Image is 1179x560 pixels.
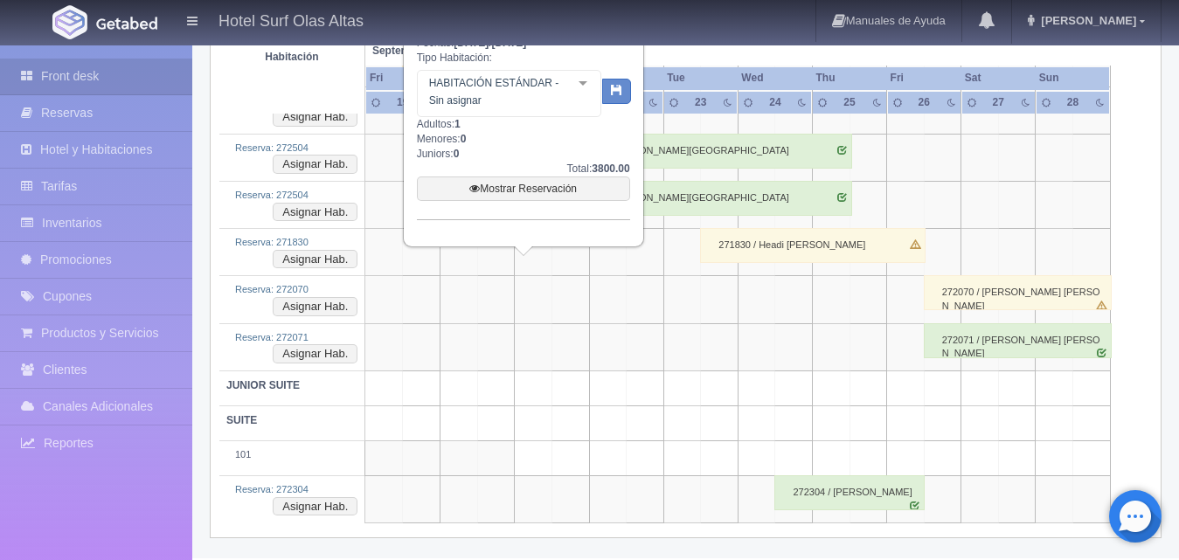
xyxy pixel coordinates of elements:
[425,74,565,109] span: HABITACIÓN ESTÁNDAR - Sin asignar
[273,107,357,127] button: Asignar Hab.
[273,497,357,516] button: Asignar Hab.
[235,142,309,153] a: Reserva: 272504
[235,190,309,200] a: Reserva: 272504
[551,134,852,169] div: 272504 / [PERSON_NAME][GEOGRAPHIC_DATA]
[226,414,257,426] b: SUITE
[774,475,925,510] div: 272304 / [PERSON_NAME]
[961,66,1036,90] th: Sat
[218,9,364,31] h4: Hotel Surf Olas Altas
[273,297,357,316] button: Asignar Hab.
[738,66,812,90] th: Wed
[812,66,886,90] th: Thu
[96,17,157,30] img: Getabed
[226,379,300,391] b: JUNIOR SUITE
[1062,94,1084,109] div: 28
[663,66,738,90] th: Tue
[454,37,526,49] b: /
[52,5,87,39] img: Getabed
[551,181,852,216] div: 272504 / [PERSON_NAME][GEOGRAPHIC_DATA]
[273,250,357,269] button: Asignar Hab.
[273,155,357,174] button: Asignar Hab.
[417,176,630,201] a: Mostrar Reservación
[454,37,489,49] span: [DATE]
[913,94,935,109] div: 26
[454,118,461,130] b: 1
[1037,14,1136,27] span: [PERSON_NAME]
[924,275,1112,310] div: 272070 / [PERSON_NAME] [PERSON_NAME]
[235,332,309,342] a: Reserva: 272071
[592,162,629,175] b: 3800.00
[273,203,357,222] button: Asignar Hab.
[988,94,1009,109] div: 27
[235,284,309,294] a: Reserva: 272070
[461,133,467,145] b: 0
[235,237,309,247] a: Reserva: 271830
[273,344,357,363] button: Asignar Hab.
[226,448,357,462] div: 101
[417,20,630,220] div: Fechas: Tipo Habitación: Adultos: Menores: Juniors:
[235,484,309,494] a: Reserva: 272304
[365,66,440,90] th: Fri
[839,94,861,109] div: 25
[700,228,926,263] div: 271830 / Headi [PERSON_NAME]
[372,44,508,59] span: September
[392,94,413,109] div: 19
[491,37,526,49] span: [DATE]
[454,148,460,160] b: 0
[1036,66,1110,90] th: Sun
[265,50,318,62] strong: Habitación
[690,94,711,109] div: 23
[417,162,630,176] div: Total:
[924,323,1112,358] div: 272071 / [PERSON_NAME] [PERSON_NAME]
[887,66,961,90] th: Fri
[764,94,786,109] div: 24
